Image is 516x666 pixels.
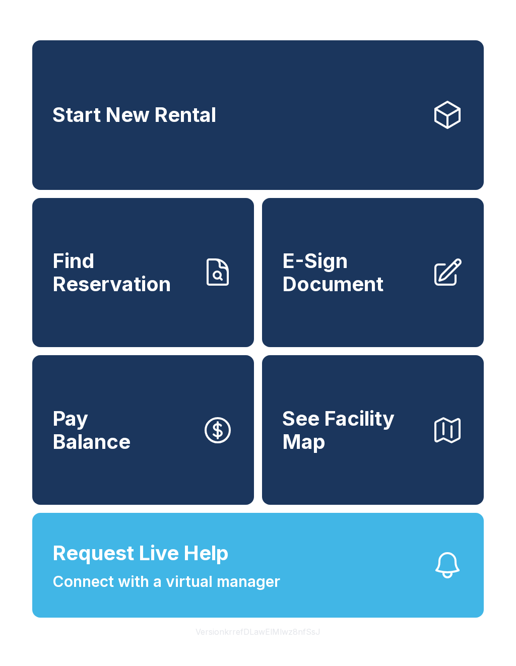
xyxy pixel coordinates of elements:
[262,198,484,348] a: E-Sign Document
[52,538,229,568] span: Request Live Help
[52,103,216,126] span: Start New Rental
[32,198,254,348] a: Find Reservation
[32,513,484,618] button: Request Live HelpConnect with a virtual manager
[282,407,423,453] span: See Facility Map
[52,570,280,593] span: Connect with a virtual manager
[52,249,193,295] span: Find Reservation
[262,355,484,505] button: See Facility Map
[282,249,423,295] span: E-Sign Document
[32,355,254,505] button: PayBalance
[187,618,329,646] button: VersionkrrefDLawElMlwz8nfSsJ
[52,407,131,453] span: Pay Balance
[32,40,484,190] a: Start New Rental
